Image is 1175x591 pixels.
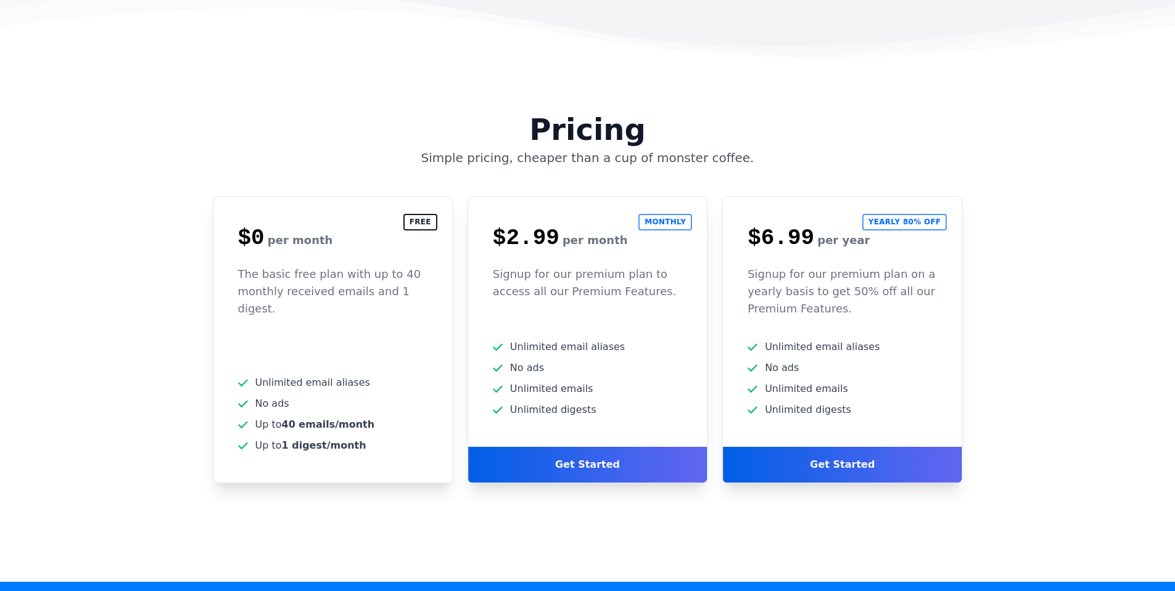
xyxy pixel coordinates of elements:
p: Signup for our premium plan to access all our Premium Features. [493,266,682,300]
span: Up to [255,438,366,453]
span: Unlimited email aliases [765,340,880,354]
p: The basic free plan with up to 40 monthly received emails and 1 digest. [238,266,427,317]
span: $0 [238,226,265,251]
span: Unlimited emails [510,381,593,396]
span: per month [563,234,628,247]
span: Unlimited email aliases [255,375,370,390]
span: Unlimited email aliases [510,340,625,354]
div: Get Started [723,447,962,483]
span: No ads [510,361,544,375]
span: Unlimited emails [765,381,848,396]
p: Signup for our premium plan on a yearly basis to get 50% off all our Premium Features. [748,266,937,317]
span: Unlimited digests [765,402,851,417]
h2: Monthly [638,214,692,230]
p: Simple pricing, cheaper than a cup of monster coffee. [205,149,970,166]
span: $2.99 [493,226,559,251]
span: Up to [255,417,375,432]
span: No ads [255,396,289,411]
span: per year [817,234,870,247]
b: 40 emails/month [282,418,375,430]
span: per month [268,234,333,247]
h2: Free [403,214,437,230]
b: 1 digest/month [282,439,366,451]
span: $6.99 [748,226,814,251]
div: Get Started [468,447,707,483]
span: Unlimited digests [510,402,596,417]
span: No ads [765,361,799,375]
h2: Yearly 80% off [862,214,947,230]
h2: Pricing [205,85,970,144]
